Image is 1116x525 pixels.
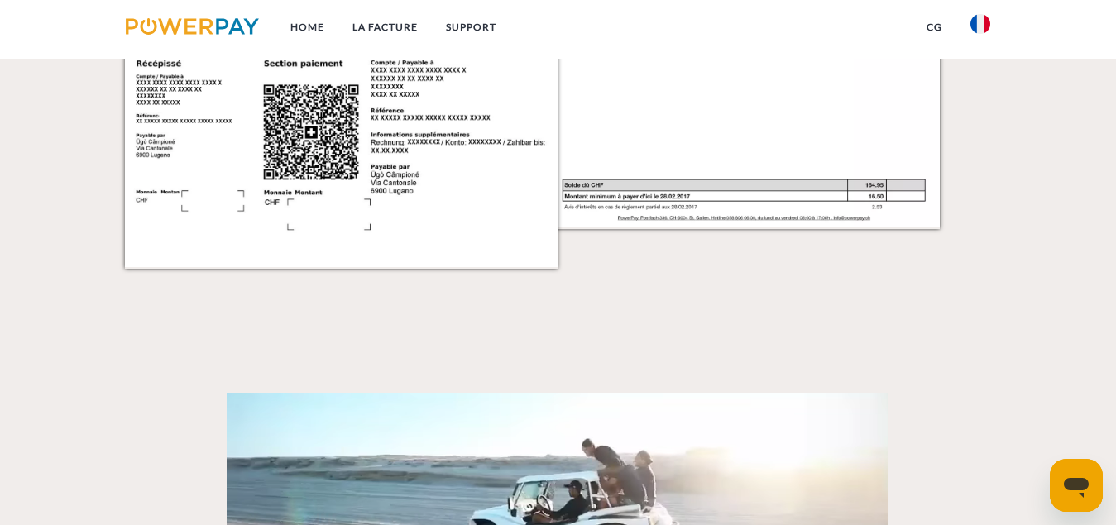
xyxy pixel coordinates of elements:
[432,12,510,42] a: Support
[912,12,956,42] a: CG
[126,18,259,35] img: logo-powerpay.svg
[338,12,432,42] a: LA FACTURE
[970,14,990,34] img: fr
[1050,459,1103,512] iframe: Bouton de lancement de la fenêtre de messagerie
[276,12,338,42] a: Home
